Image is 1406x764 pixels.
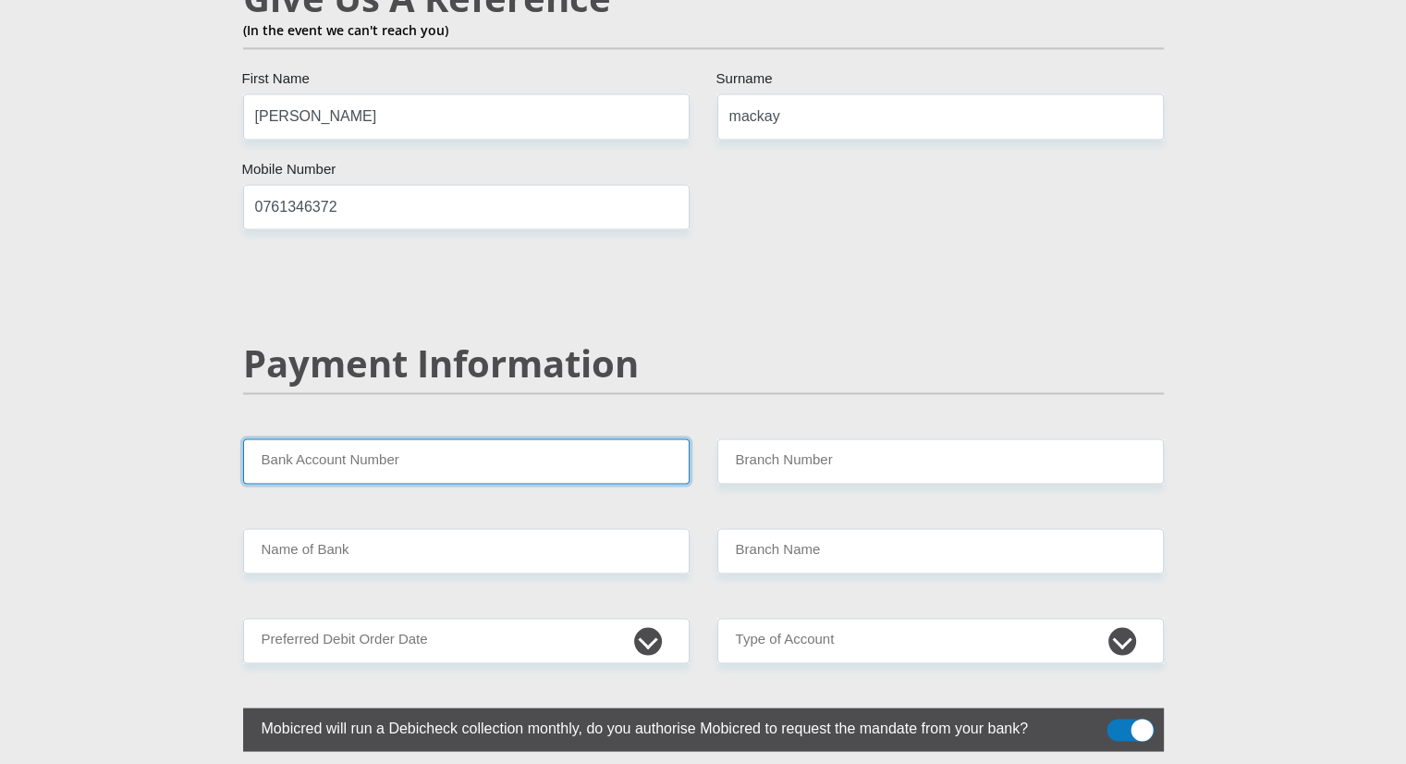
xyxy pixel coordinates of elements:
[243,708,1071,744] label: Mobicred will run a Debicheck collection monthly, do you authorise Mobicred to request the mandat...
[717,93,1164,139] input: Surname
[243,438,690,484] input: Bank Account Number
[243,340,1164,385] h2: Payment Information
[717,438,1164,484] input: Branch Number
[717,528,1164,573] input: Branch Name
[243,184,690,229] input: Mobile Number
[243,528,690,573] input: Name of Bank
[243,93,690,139] input: Name
[243,20,1164,40] p: (In the event we can't reach you)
